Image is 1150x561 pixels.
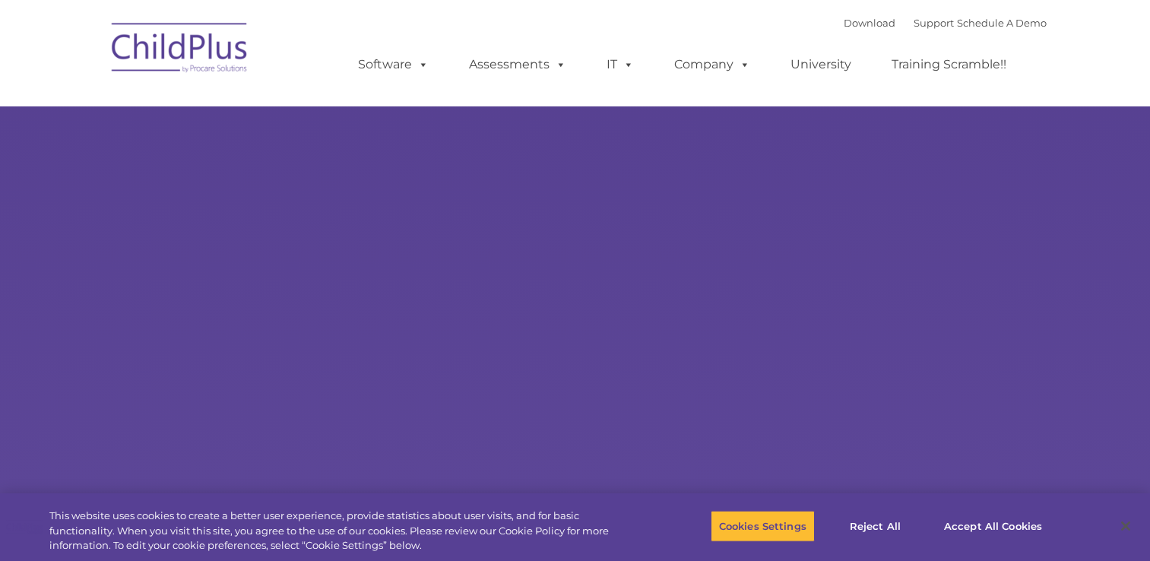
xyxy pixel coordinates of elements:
font: | [844,17,1047,29]
div: This website uses cookies to create a better user experience, provide statistics about user visit... [49,509,632,553]
button: Reject All [828,510,923,542]
a: Schedule A Demo [957,17,1047,29]
a: Download [844,17,895,29]
a: Software [343,49,444,80]
button: Accept All Cookies [936,510,1050,542]
a: IT [591,49,649,80]
a: Support [914,17,954,29]
a: Training Scramble!! [876,49,1022,80]
button: Cookies Settings [711,510,815,542]
img: ChildPlus by Procare Solutions [104,12,256,88]
a: University [775,49,866,80]
a: Company [659,49,765,80]
button: Close [1109,509,1142,543]
a: Assessments [454,49,581,80]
